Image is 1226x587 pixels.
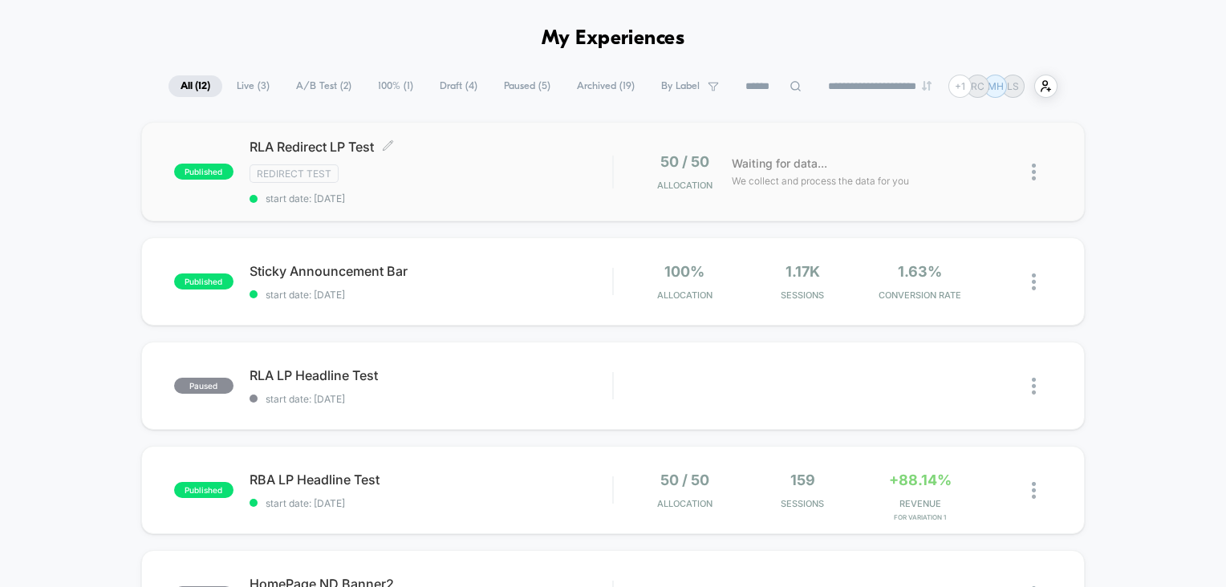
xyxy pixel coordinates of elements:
span: published [174,273,233,289]
img: close [1032,378,1036,395]
span: RBA LP Headline Test [250,472,613,488]
p: MH [988,80,1004,92]
span: 50 / 50 [660,153,709,170]
span: start date: [DATE] [250,497,613,509]
p: LS [1007,80,1019,92]
span: 1.63% [898,263,942,280]
span: Allocation [657,498,712,509]
span: 1.17k [786,263,820,280]
span: Sessions [748,289,858,301]
span: All ( 12 ) [168,75,222,97]
span: published [174,164,233,180]
img: close [1032,482,1036,499]
span: 159 [790,472,815,488]
span: Redirect Test [250,164,339,183]
span: A/B Test ( 2 ) [284,75,363,97]
span: We collect and process the data for you [732,173,909,188]
span: RLA LP Headline Test [250,367,613,383]
span: By Label [661,80,700,92]
span: 100% ( 1 ) [366,75,425,97]
span: for Variation 1 [865,513,975,521]
span: +88.14% [889,472,952,488]
span: Allocation [657,289,712,301]
div: + 1 [948,75,972,98]
span: Waiting for data... [732,155,827,172]
span: Sticky Announcement Bar [250,263,613,279]
span: RLA Redirect LP Test [250,139,613,155]
span: paused [174,378,233,394]
span: Draft ( 4 ) [428,75,489,97]
span: start date: [DATE] [250,192,613,204]
span: start date: [DATE] [250,393,613,405]
span: REVENUE [865,498,975,509]
span: published [174,482,233,498]
span: Sessions [748,498,858,509]
span: Allocation [657,180,712,191]
h1: My Experiences [542,27,685,51]
p: RC [971,80,984,92]
img: end [922,81,932,91]
span: Archived ( 19 ) [565,75,647,97]
span: Paused ( 5 ) [492,75,562,97]
span: 100% [664,263,704,280]
img: close [1032,164,1036,180]
span: Live ( 3 ) [225,75,282,97]
span: 50 / 50 [660,472,709,488]
img: close [1032,273,1036,290]
span: start date: [DATE] [250,289,613,301]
